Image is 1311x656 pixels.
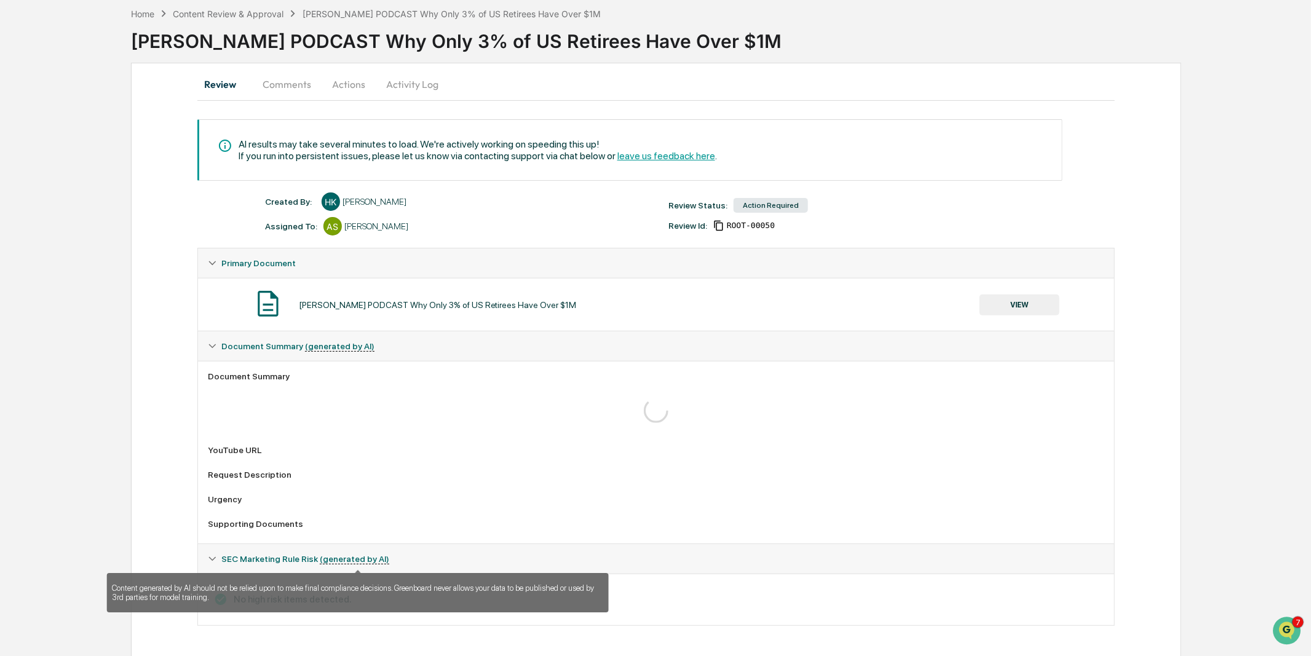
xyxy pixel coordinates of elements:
[198,544,1114,574] div: SEC Marketing Rule Risk
[12,136,82,146] div: Past conversations
[198,248,1114,278] div: Primary Document
[55,106,169,116] div: We're available if you need us!
[26,93,48,116] img: 8933085812038_c878075ebb4cc5468115_72.jpg
[253,288,283,319] img: Document Icon
[38,167,100,176] span: [PERSON_NAME]
[668,221,707,231] div: Review Id:
[198,331,1114,361] div: Document Summary (generated by AI)
[239,150,717,162] div: If you run into persistent issues, please let us know via contacting support via chat below or .
[131,9,154,19] div: Home
[198,574,1114,625] div: Document Summary (generated by AI)
[84,246,157,268] a: 🗄️Attestations
[87,304,149,314] a: Powered byPylon
[109,200,135,210] span: Sep 11
[25,167,34,177] img: 1746055101610-c473b297-6a78-478c-a979-82029cc54cd1
[321,69,376,99] button: Actions
[253,69,321,99] button: Comments
[208,494,1104,504] div: Urgency
[209,97,224,112] button: Start new chat
[25,251,79,263] span: Preclearance
[12,25,224,45] p: How can we help?
[239,138,717,150] div: AI results may take several minutes to load. We're actively working on speeding this up!
[305,341,374,352] u: (generated by AI)
[299,300,577,310] div: [PERSON_NAME] PODCAST Why Only 3% of US Retirees Have Over $1M
[173,9,283,19] div: Content Review & Approval
[25,274,77,287] span: Data Lookup
[323,217,342,235] div: AS
[12,252,22,262] div: 🖐️
[102,200,106,210] span: •
[131,20,1311,52] div: [PERSON_NAME] PODCAST Why Only 3% of US Retirees Have Over $1M
[208,371,1104,381] div: Document Summary
[1272,615,1305,649] iframe: Open customer support
[221,341,374,351] span: Document Summary
[208,445,1104,455] div: YouTube URL
[221,258,296,268] span: Primary Document
[208,593,1104,606] h3: No high risk items detected.
[198,278,1114,331] div: Primary Document
[320,554,389,564] u: (generated by AI)
[197,69,253,99] button: Review
[112,583,604,602] p: Content generated by AI should not be relied upon to make final compliance decisions. Greenboard ...
[55,93,202,106] div: Start new chat
[197,69,1115,99] div: secondary tabs example
[734,198,808,213] div: Action Required
[102,167,106,176] span: •
[7,269,82,291] a: 🔎Data Lookup
[12,188,32,208] img: Alexandra Stickelman
[322,192,340,211] div: HK
[668,200,727,210] div: Review Status:
[198,361,1114,543] div: Document Summary (generated by AI)
[101,251,152,263] span: Attestations
[109,167,134,176] span: [DATE]
[265,221,317,231] div: Assigned To:
[265,197,315,207] div: Created By: ‎ ‎
[208,470,1104,480] div: Request Description
[303,9,601,19] div: [PERSON_NAME] PODCAST Why Only 3% of US Retirees Have Over $1M
[376,69,448,99] button: Activity Log
[122,304,149,314] span: Pylon
[7,246,84,268] a: 🖐️Preclearance
[727,221,775,231] span: d8a4003e-2dc6-4ad0-a319-458a59534816
[191,133,224,148] button: See all
[12,275,22,285] div: 🔎
[12,155,32,175] img: Jack Rasmussen
[12,93,34,116] img: 1746055101610-c473b297-6a78-478c-a979-82029cc54cd1
[89,252,99,262] div: 🗄️
[344,221,408,231] div: [PERSON_NAME]
[208,519,1104,529] div: Supporting Documents
[343,197,406,207] div: [PERSON_NAME]
[221,554,389,564] span: SEC Marketing Rule Risk
[38,200,100,210] span: [PERSON_NAME]
[617,150,715,162] span: leave us feedback here
[980,294,1059,315] button: VIEW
